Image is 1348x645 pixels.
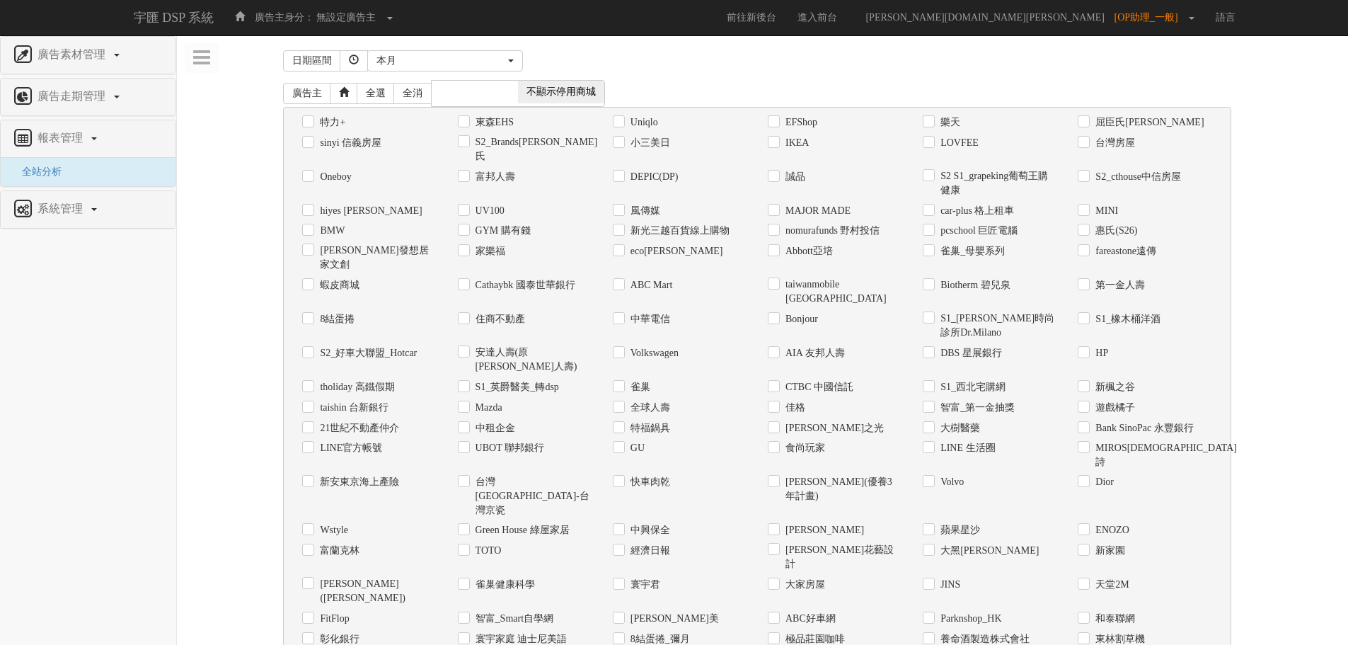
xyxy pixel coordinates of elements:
label: LOVFEE [937,136,979,150]
label: 蝦皮商城 [316,278,359,292]
span: 廣告走期管理 [34,90,113,102]
label: 富蘭克林 [316,544,359,558]
label: Wstyle [316,523,348,537]
label: 大樹醫藥 [937,421,980,435]
label: sinyi 信義房屋 [316,136,381,150]
label: 新安東京海上產險 [316,475,399,489]
label: FitFlop [316,612,349,626]
label: JINS [937,578,960,592]
label: 快車肉乾 [627,475,670,489]
span: 無設定廣告主 [316,12,376,23]
label: S2_好車大聯盟_Hotcar [316,346,417,360]
label: 佳格 [782,401,805,415]
label: AIA 友邦人壽 [782,346,845,360]
label: 樂天 [937,115,960,130]
label: 誠品 [782,170,805,184]
label: TOTO [472,544,502,558]
label: fareastone遠傳 [1092,244,1156,258]
label: 新家園 [1092,544,1125,558]
label: S1_[PERSON_NAME]時尚診所Dr.Milano [937,312,1056,340]
label: GU [627,441,645,455]
label: 雀巢_母嬰系列 [937,244,1005,258]
span: [PERSON_NAME][DOMAIN_NAME][PERSON_NAME] [858,12,1112,23]
a: 廣告素材管理 [11,44,165,67]
label: 新光三越百貨線上購物 [627,224,730,238]
label: 蘋果星沙 [937,523,980,537]
label: car-plus 格上租車 [937,204,1014,218]
a: 報表管理 [11,127,165,150]
label: S1_英爵醫美_轉dsp [472,380,559,394]
label: [PERSON_NAME]([PERSON_NAME]) [316,577,436,605]
label: Biotherm 碧兒泉 [937,278,1010,292]
label: Volkswagen [627,346,679,360]
label: 食尚玩家 [782,441,825,455]
label: 大家房屋 [782,578,825,592]
label: taiwanmobile [GEOGRAPHIC_DATA] [782,278,901,306]
label: Bank SinoPac 永豐銀行 [1092,421,1193,435]
label: DEPIC(DP) [627,170,679,184]
label: S2 S1_grapeking葡萄王購健康 [937,169,1056,198]
label: 天堂2M [1092,578,1129,592]
label: tholiday 高鐵假期 [316,380,394,394]
label: Cathaybk 國泰世華銀行 [472,278,575,292]
label: ENOZO [1092,523,1129,537]
label: Mazda [472,401,502,415]
a: 廣告走期管理 [11,86,165,108]
label: UV100 [472,204,505,218]
label: hiyes [PERSON_NAME] [316,204,422,218]
a: 全選 [357,83,395,104]
label: 富邦人壽 [472,170,515,184]
label: ABC Mart [627,278,673,292]
label: 東森EHS [472,115,514,130]
label: 經濟日報 [627,544,670,558]
label: 新楓之谷 [1092,380,1135,394]
label: eco[PERSON_NAME] [627,244,723,258]
label: 住商不動產 [472,312,525,326]
label: Bonjour [782,312,818,326]
label: 台灣房屋 [1092,136,1135,150]
label: MAJOR MADE [782,204,851,218]
label: IKEA [782,136,809,150]
label: DBS 星展銀行 [937,346,1002,360]
label: pcschool 巨匠電腦 [937,224,1018,238]
label: 台灣[GEOGRAPHIC_DATA]-台灣京瓷 [472,475,592,518]
label: 和泰聯網 [1092,612,1135,626]
label: 小三美日 [627,136,670,150]
label: 寰宇君 [627,578,660,592]
label: MINI [1092,204,1118,218]
label: Parknshop_HK [937,612,1001,626]
label: LINE 生活圈 [937,441,995,455]
a: 全站分析 [11,166,62,177]
a: 全消 [393,83,432,104]
label: 惠氏(S26) [1092,224,1137,238]
label: 中華電信 [627,312,670,326]
label: [PERSON_NAME] [782,523,864,537]
label: Oneboy [316,170,351,184]
label: 特力+ [316,115,345,130]
label: Dior [1092,475,1114,489]
label: 第一金人壽 [1092,278,1145,292]
label: CTBC 中國信託 [782,380,853,394]
label: EFShop [782,115,817,130]
button: 本月 [367,50,523,72]
label: [PERSON_NAME]花藝設計 [782,543,901,571]
label: Abbott亞培 [782,244,833,258]
label: 特福鍋具 [627,421,670,435]
label: 遊戲橘子 [1092,401,1135,415]
label: Green House 綠屋家居 [472,523,570,537]
label: 智富_Smart自學網 [472,612,553,626]
label: S2_Brands[PERSON_NAME]氏 [472,135,592,164]
span: 系統管理 [34,202,90,215]
label: [PERSON_NAME]之光 [782,421,884,435]
label: S1_西北宅購網 [937,380,1006,394]
a: 系統管理 [11,198,165,221]
label: 8結蛋捲 [316,312,355,326]
label: GYM 購有錢 [472,224,531,238]
label: HP [1092,346,1108,360]
label: S2_cthouse中信房屋 [1092,170,1181,184]
label: [PERSON_NAME](優養3年計畫) [782,475,901,503]
label: taishin 台新銀行 [316,401,388,415]
label: 屈臣氏[PERSON_NAME] [1092,115,1204,130]
label: 21世紀不動產仲介 [316,421,399,435]
label: BMW [316,224,345,238]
